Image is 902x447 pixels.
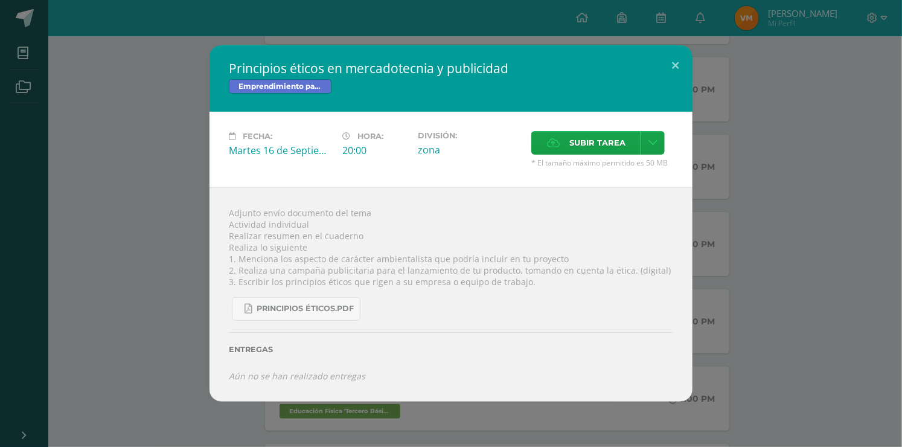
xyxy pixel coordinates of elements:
[531,158,673,168] span: * El tamaño máximo permitido es 50 MB
[210,187,692,402] div: Adjunto envío documento del tema Actividad individual Realizar resumen en el cuaderno Realiza lo ...
[243,132,272,141] span: Fecha:
[229,144,333,157] div: Martes 16 de Septiembre
[658,45,692,86] button: Close (Esc)
[229,345,673,354] label: Entregas
[342,144,408,157] div: 20:00
[569,132,625,154] span: Subir tarea
[418,143,522,156] div: zona
[229,79,331,94] span: Emprendimiento para la Productividad
[257,304,354,314] span: Principios éticos.pdf
[357,132,383,141] span: Hora:
[418,131,522,140] label: División:
[229,370,365,382] i: Aún no se han realizado entregas
[232,297,360,321] a: Principios éticos.pdf
[229,60,673,77] h2: Principios éticos en mercadotecnia y publicidad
